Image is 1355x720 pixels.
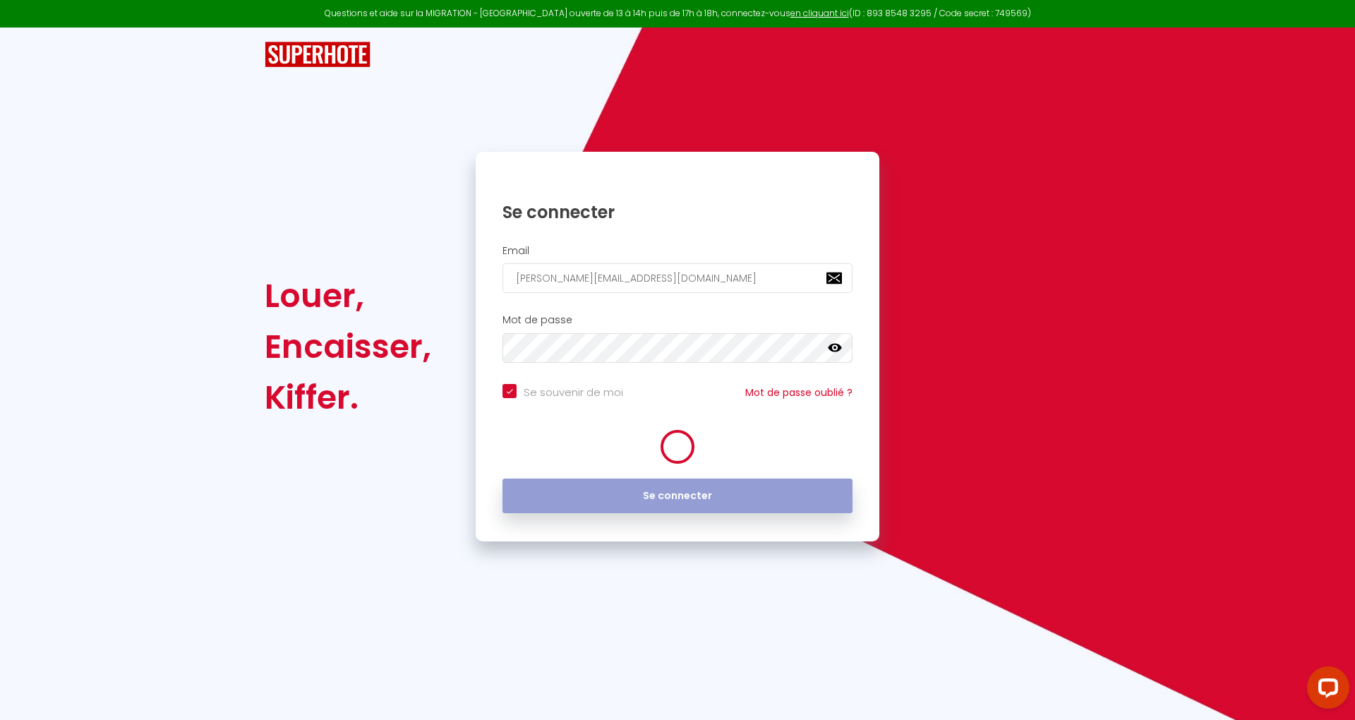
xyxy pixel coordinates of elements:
[265,270,431,321] div: Louer,
[265,42,371,68] img: SuperHote logo
[502,263,853,293] input: Ton Email
[502,201,853,223] h1: Se connecter
[502,245,853,257] h2: Email
[502,314,853,326] h2: Mot de passe
[265,372,431,423] div: Kiffer.
[790,7,849,19] a: en cliquant ici
[1296,661,1355,720] iframe: LiveChat chat widget
[745,385,853,400] a: Mot de passe oublié ?
[265,321,431,372] div: Encaisser,
[502,479,853,514] button: Se connecter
